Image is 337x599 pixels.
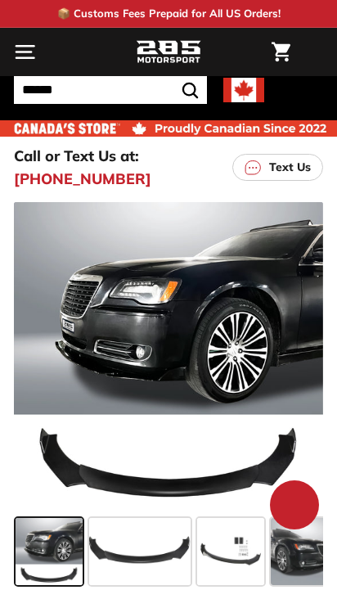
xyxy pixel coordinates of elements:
p: Call or Text Us at: [14,145,139,167]
input: Search [14,76,207,104]
a: Cart [263,29,299,75]
a: Text Us [232,154,323,181]
a: [PHONE_NUMBER] [14,168,151,190]
p: Text Us [269,159,311,176]
inbox-online-store-chat: Shopify online store chat [265,480,324,534]
img: Logo_285_Motorsport_areodynamics_components [136,38,201,66]
p: 📦 Customs Fees Prepaid for All US Orders! [57,6,281,22]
